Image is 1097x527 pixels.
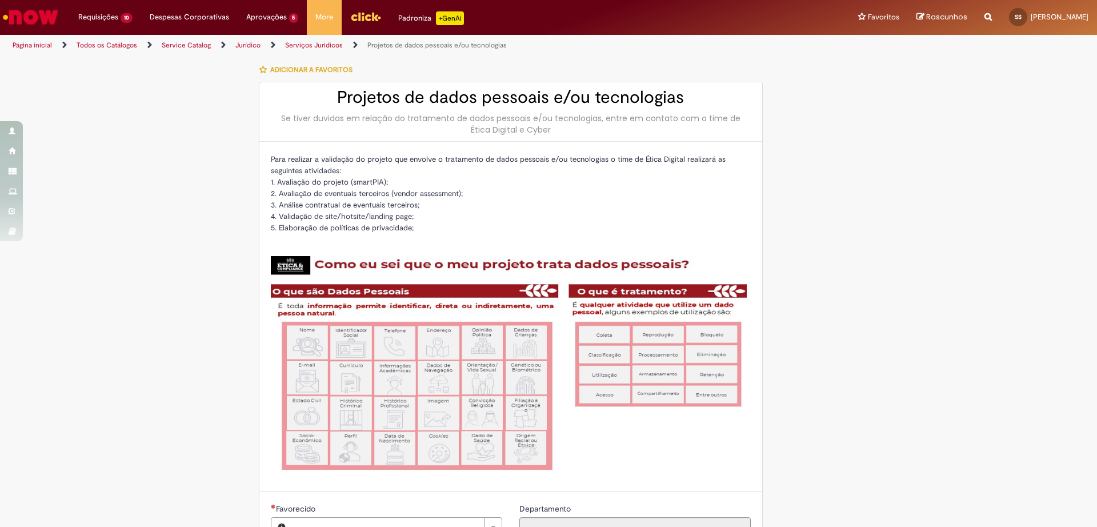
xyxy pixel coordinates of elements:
[398,11,464,25] div: Padroniza
[270,65,353,74] span: Adicionar a Favoritos
[246,11,287,23] span: Aprovações
[285,41,343,50] a: Serviços Juridicos
[367,41,507,50] a: Projetos de dados pessoais e/ou tecnologias
[271,113,751,135] div: Se tiver duvidas em relação do tratamento de dados pessoais e/ou tecnologias, entre em contato co...
[271,88,751,107] h2: Projetos de dados pessoais e/ou tecnologias
[1015,13,1022,21] span: SS
[271,504,276,509] span: Necessários
[271,154,726,233] span: Para realizar a validação do projeto que envolve o tratamento de dados pessoais e/ou tecnologias ...
[121,13,133,23] span: 10
[916,12,967,23] a: Rascunhos
[276,504,318,514] span: Necessários - Favorecido
[868,11,899,23] span: Favoritos
[150,11,229,23] span: Despesas Corporativas
[259,58,359,82] button: Adicionar a Favoritos
[436,11,464,25] p: +GenAi
[350,8,381,25] img: click_logo_yellow_360x200.png
[315,11,333,23] span: More
[77,41,137,50] a: Todos os Catálogos
[519,503,573,514] label: Somente leitura - Departamento
[162,41,211,50] a: Service Catalog
[1,6,60,29] img: ServiceNow
[926,11,967,22] span: Rascunhos
[235,41,261,50] a: Jurídico
[289,13,299,23] span: 5
[9,35,723,56] ul: Trilhas de página
[78,11,118,23] span: Requisições
[13,41,52,50] a: Página inicial
[1031,12,1088,22] span: [PERSON_NAME]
